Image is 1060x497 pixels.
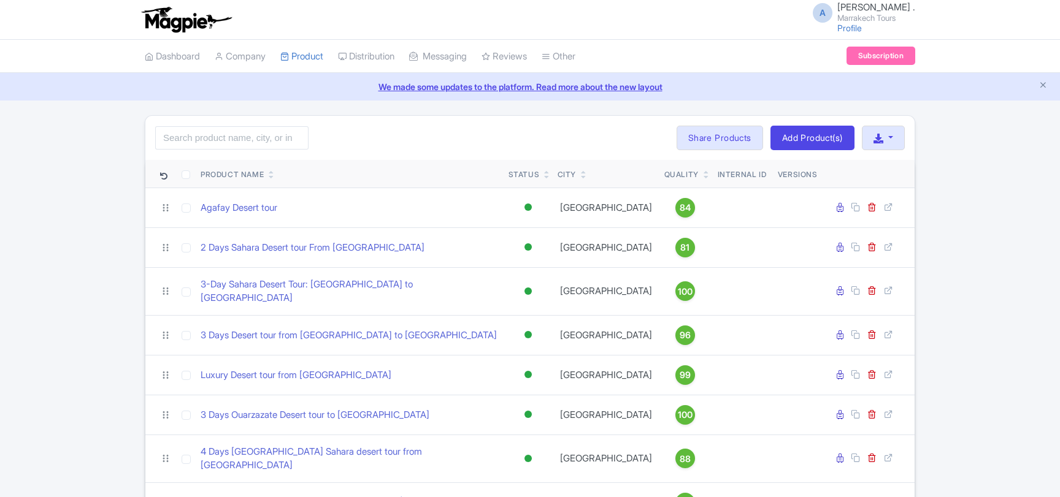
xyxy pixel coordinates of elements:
[201,241,424,255] a: 2 Days Sahara Desert tour From [GEOGRAPHIC_DATA]
[509,169,540,180] div: Status
[139,6,234,33] img: logo-ab69f6fb50320c5b225c76a69d11143b.png
[522,450,534,468] div: Active
[338,40,394,74] a: Distribution
[711,160,773,188] th: Internal ID
[7,80,1053,93] a: We made some updates to the platform. Read more about the new layout
[522,199,534,216] div: Active
[553,188,659,227] td: [GEOGRAPHIC_DATA]
[664,325,706,345] a: 96
[201,368,391,382] a: Luxury Desert tour from [GEOGRAPHIC_DATA]
[664,238,706,257] a: 81
[280,40,323,74] a: Product
[837,23,862,33] a: Profile
[680,201,691,214] span: 84
[773,160,823,188] th: Versions
[837,1,915,13] span: [PERSON_NAME] .
[155,126,309,150] input: Search product name, city, or interal id
[201,278,499,305] a: 3-Day Sahara Desert Tour: [GEOGRAPHIC_DATA] to [GEOGRAPHIC_DATA]
[680,241,689,254] span: 81
[522,406,534,423] div: Active
[813,3,832,23] span: A
[522,238,534,256] div: Active
[664,281,706,301] a: 100
[553,267,659,315] td: [GEOGRAPHIC_DATA]
[542,40,575,74] a: Other
[553,434,659,482] td: [GEOGRAPHIC_DATA]
[522,283,534,300] div: Active
[664,169,699,180] div: Quality
[558,169,576,180] div: City
[201,408,429,422] a: 3 Days Ouarzazate Desert tour to [GEOGRAPHIC_DATA]
[770,126,855,150] a: Add Product(s)
[522,326,534,344] div: Active
[680,328,691,342] span: 96
[664,449,706,468] a: 88
[409,40,467,74] a: Messaging
[1039,79,1048,93] button: Close announcement
[678,408,693,422] span: 100
[201,328,497,343] a: 3 Days Desert tour from [GEOGRAPHIC_DATA] to [GEOGRAPHIC_DATA]
[201,201,277,215] a: Agafay Desert tour
[553,395,659,434] td: [GEOGRAPHIC_DATA]
[553,355,659,395] td: [GEOGRAPHIC_DATA]
[680,452,691,466] span: 88
[215,40,266,74] a: Company
[677,126,763,150] a: Share Products
[837,14,915,22] small: Marrakech Tours
[680,368,691,382] span: 99
[678,285,693,298] span: 100
[805,2,915,22] a: A [PERSON_NAME] . Marrakech Tours
[664,405,706,425] a: 100
[482,40,527,74] a: Reviews
[553,227,659,267] td: [GEOGRAPHIC_DATA]
[847,47,915,65] a: Subscription
[145,40,200,74] a: Dashboard
[553,315,659,355] td: [GEOGRAPHIC_DATA]
[201,445,499,472] a: 4 Days [GEOGRAPHIC_DATA] Sahara desert tour from [GEOGRAPHIC_DATA]
[522,366,534,384] div: Active
[664,198,706,218] a: 84
[201,169,264,180] div: Product Name
[664,365,706,385] a: 99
